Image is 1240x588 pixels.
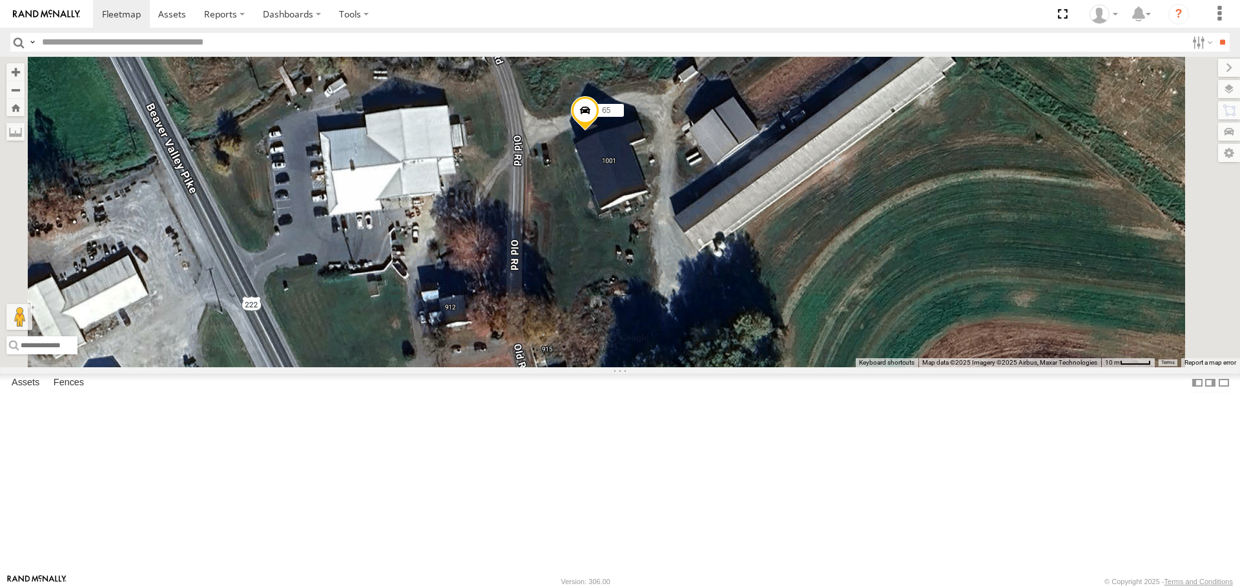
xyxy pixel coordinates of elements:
div: © Copyright 2025 - [1104,578,1233,585]
button: Zoom in [6,63,25,81]
a: Visit our Website [7,575,67,588]
button: Keyboard shortcuts [859,358,914,367]
label: Hide Summary Table [1217,374,1230,392]
button: Drag Pegman onto the map to open Street View [6,304,32,330]
div: Chris Burkhart [1085,5,1122,24]
a: Report a map error [1184,359,1236,366]
a: Terms [1161,360,1175,365]
label: Assets [5,374,46,392]
label: Dock Summary Table to the Left [1191,374,1204,392]
i: ? [1168,4,1189,25]
span: 65 [602,106,610,116]
button: Map Scale: 10 m per 44 pixels [1101,358,1155,367]
label: Measure [6,123,25,141]
label: Search Query [27,33,37,52]
a: Terms and Conditions [1164,578,1233,585]
button: Zoom Home [6,99,25,116]
label: Map Settings [1218,144,1240,162]
label: Search Filter Options [1187,33,1215,52]
button: Zoom out [6,81,25,99]
label: Dock Summary Table to the Right [1204,374,1217,392]
div: Version: 306.00 [561,578,610,585]
span: Map data ©2025 Imagery ©2025 Airbus, Maxar Technologies [922,359,1097,366]
img: rand-logo.svg [13,10,80,19]
label: Fences [47,374,90,392]
span: 10 m [1105,359,1120,366]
